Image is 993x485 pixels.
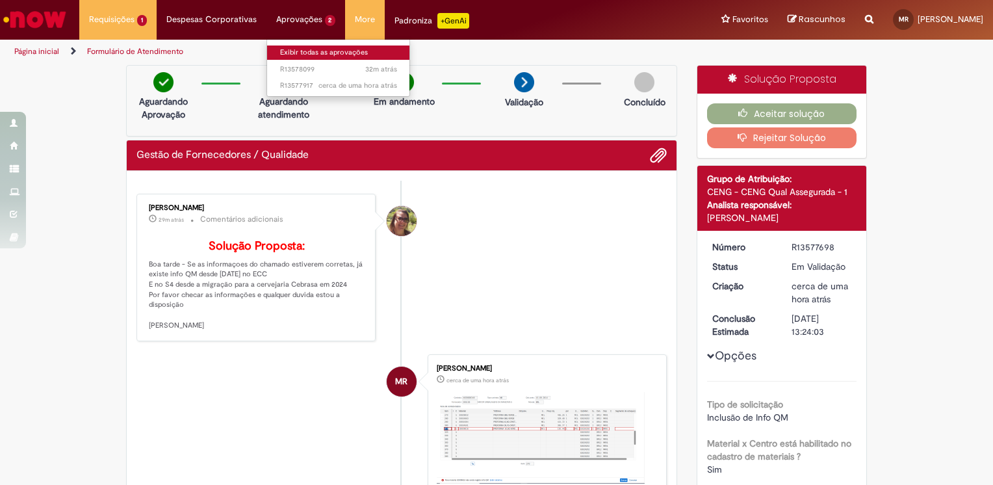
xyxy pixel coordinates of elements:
[437,365,653,373] div: [PERSON_NAME]
[387,367,417,397] div: Maria Dos Santos Camargo Rodrigues
[707,172,857,185] div: Grupo de Atribuição:
[788,14,845,26] a: Rascunhos
[280,81,397,91] span: R13577917
[514,72,534,92] img: arrow-next.png
[703,280,782,293] dt: Criação
[707,127,857,148] button: Rejeitar Solução
[707,412,788,423] span: Inclusão de Info QM
[137,15,147,26] span: 1
[153,72,174,92] img: check-circle-green.png
[374,95,435,108] p: Em andamento
[394,13,469,29] div: Padroniza
[437,13,469,29] p: +GenAi
[634,72,654,92] img: img-circle-grey.png
[14,46,59,57] a: Página inicial
[266,39,411,97] ul: Aprovações
[799,13,845,25] span: Rascunhos
[707,464,722,475] span: Sim
[149,204,365,212] div: [PERSON_NAME]
[355,13,375,26] span: More
[505,96,543,109] p: Validação
[87,46,183,57] a: Formulário de Atendimento
[792,260,852,273] div: Em Validação
[707,211,857,224] div: [PERSON_NAME]
[792,312,852,338] div: [DATE] 13:24:03
[703,241,782,254] dt: Número
[707,198,857,211] div: Analista responsável:
[624,96,665,109] p: Concluído
[89,13,135,26] span: Requisições
[252,95,315,121] p: Aguardando atendimento
[267,79,410,93] a: Aberto R13577917 :
[365,64,397,74] span: 32m atrás
[365,64,397,74] time: 29/09/2025 16:18:27
[209,239,305,254] b: Solução Proposta:
[792,280,848,305] span: cerca de uma hora atrás
[792,280,852,306] div: 29/09/2025 15:24:00
[703,312,782,338] dt: Conclusão Estimada
[267,62,410,77] a: Aberto R13578099 :
[136,150,309,161] h2: Gestão de Fornecedores / Qualidade Histórico de tíquete
[276,13,322,26] span: Aprovações
[149,240,365,331] p: Boa tarde - Se as informaçoes do chamado estiverem corretas, já existe info QM desde [DATE] no EC...
[732,13,768,26] span: Favoritos
[159,216,184,224] span: 29m atrás
[267,46,410,60] a: Exibir todas as aprovações
[10,40,652,64] ul: Trilhas de página
[707,185,857,198] div: CENG - CENG Qual Assegurada - 1
[707,438,851,462] b: Material x Centro está habilitado no cadastro de materiais ?
[650,147,667,164] button: Adicionar anexos
[918,14,983,25] span: [PERSON_NAME]
[792,241,852,254] div: R13577698
[318,81,397,90] span: cerca de uma hora atrás
[325,15,336,26] span: 2
[395,366,407,397] span: MR
[792,280,848,305] time: 29/09/2025 15:24:00
[200,214,283,225] small: Comentários adicionais
[703,260,782,273] dt: Status
[387,206,417,236] div: Ana Paula De Sousa Rodrigues
[697,66,867,94] div: Solução Proposta
[446,376,509,384] span: cerca de uma hora atrás
[159,216,184,224] time: 29/09/2025 16:21:59
[132,95,195,121] p: Aguardando Aprovação
[446,376,509,384] time: 29/09/2025 15:22:53
[280,64,397,75] span: R13578099
[1,7,68,33] img: ServiceNow
[166,13,257,26] span: Despesas Corporativas
[707,103,857,124] button: Aceitar solução
[899,15,909,23] span: MR
[707,399,783,410] b: Tipo de solicitação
